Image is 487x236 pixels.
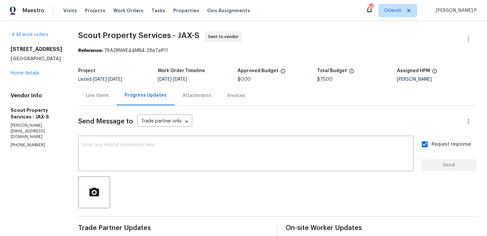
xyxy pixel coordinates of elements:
span: [DATE] [158,77,172,82]
h2: [STREET_ADDRESS] [11,46,62,53]
span: - [158,77,187,82]
span: The hpm assigned to this work order. [432,69,437,77]
span: Projects [85,7,105,14]
h5: Work Order Timeline [158,69,205,73]
span: [DATE] [108,77,122,82]
span: The total cost of line items that have been proposed by Opendoor. This sum includes line items th... [349,69,354,77]
span: On-site Worker Updates [286,225,476,231]
h5: Assigned HPM [397,69,430,73]
span: Geo Assignments [207,7,250,14]
span: $0.00 [238,77,251,82]
span: Sent to vendor [208,33,241,40]
p: [PERSON_NAME][EMAIL_ADDRESS][DOMAIN_NAME] [11,123,62,140]
span: Trade Partner Updates [78,225,269,231]
div: [PERSON_NAME] [397,77,476,82]
b: Reference: [78,48,103,53]
h5: Total Budget [317,69,347,73]
span: [DATE] [173,77,187,82]
span: Properties [173,7,199,14]
div: Trade partner only [137,116,192,127]
span: [DATE] [93,77,107,82]
span: - [93,77,122,82]
span: [PERSON_NAME] P [433,7,477,14]
h4: Vendor Info [11,92,62,99]
span: $75.00 [317,77,333,82]
span: Scout Property Services - JAX-S [78,31,199,39]
h5: Project [78,69,95,73]
span: Listed [78,77,122,82]
span: Work Orders [113,7,143,14]
span: Visits [63,7,77,14]
div: Attachments [183,92,211,99]
span: Send Message to [78,118,133,125]
span: Tasks [151,8,165,13]
h5: [GEOGRAPHIC_DATA] [11,55,62,62]
h5: Scout Property Services - JAX-S [11,107,62,120]
div: 78A2RNWE44MN4-28e7aff11 [78,47,476,54]
h5: Approved Budget [238,69,278,73]
div: Invoices [227,92,245,99]
div: Line Items [86,92,109,99]
div: Progress Updates [125,92,167,99]
div: 44 [369,4,373,11]
span: Orlando [384,7,402,14]
span: Request response [432,141,471,148]
p: [PHONE_NUMBER] [11,142,62,148]
span: The total cost of line items that have been approved by both Opendoor and the Trade Partner. This... [280,69,286,77]
a: All work orders [11,32,48,37]
span: Maestro [23,7,44,14]
a: Home details [11,71,39,75]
